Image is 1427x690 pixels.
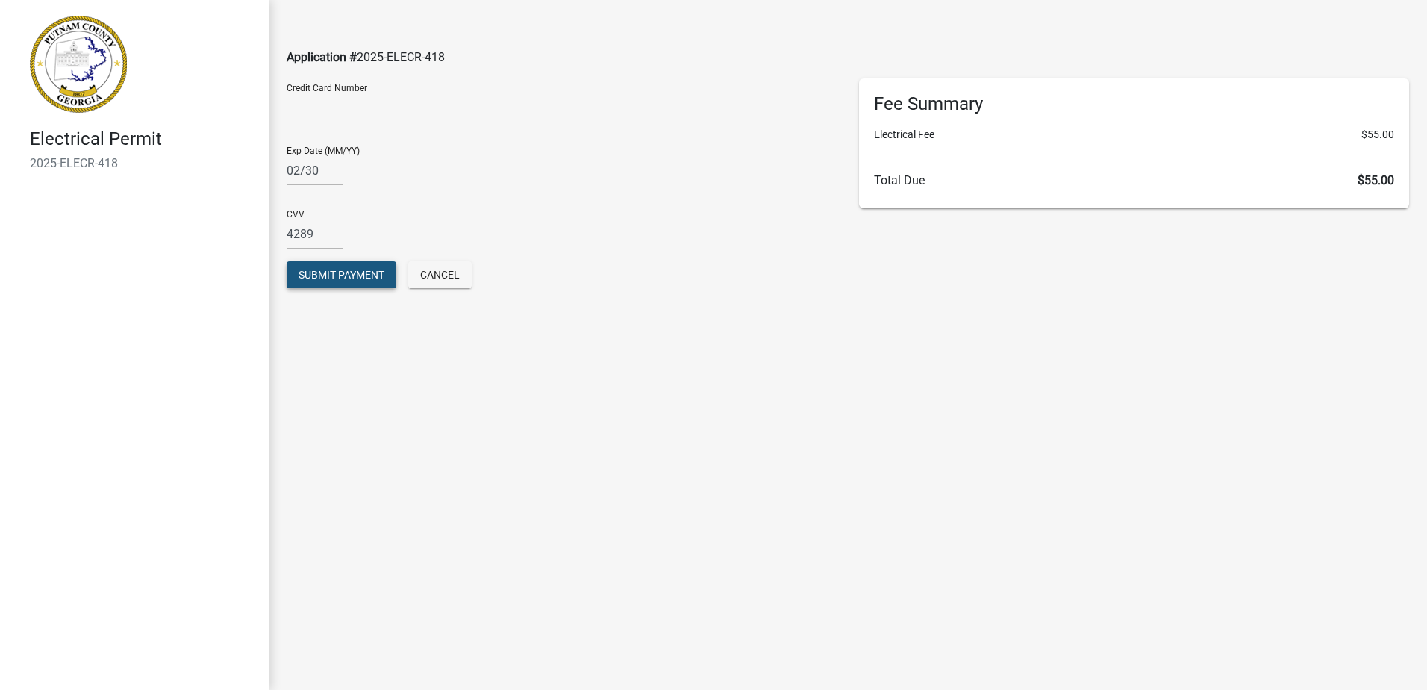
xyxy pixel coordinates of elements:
[287,84,367,93] label: Credit Card Number
[1358,173,1394,187] span: $55.00
[408,261,472,288] button: Cancel
[420,269,460,281] span: Cancel
[287,261,396,288] button: Submit Payment
[874,173,1394,187] h6: Total Due
[30,156,257,170] h6: 2025-ELECR-418
[30,16,127,113] img: Putnam County, Georgia
[30,128,257,150] h4: Electrical Permit
[357,50,445,64] span: 2025-ELECR-418
[874,93,1394,115] h6: Fee Summary
[287,50,357,64] span: Application #
[1361,127,1394,143] span: $55.00
[299,269,384,281] span: Submit Payment
[874,127,1394,143] li: Electrical Fee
